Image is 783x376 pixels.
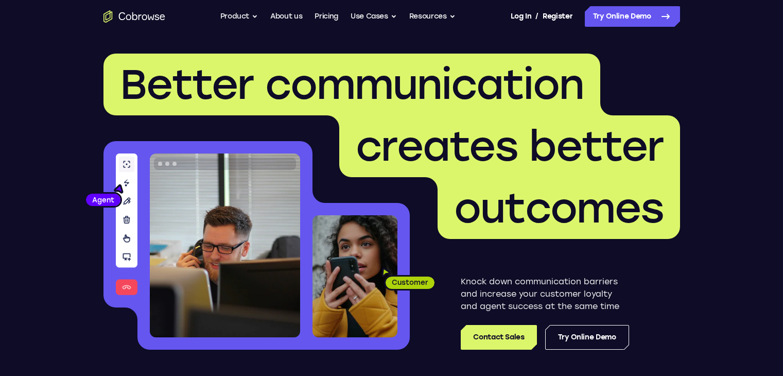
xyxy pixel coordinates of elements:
[585,6,680,27] a: Try Online Demo
[351,6,397,27] button: Use Cases
[461,276,629,313] p: Knock down communication barriers and increase your customer loyalty and agent success at the sam...
[454,183,664,233] span: outcomes
[270,6,302,27] a: About us
[312,215,397,337] img: A customer holding their phone
[220,6,258,27] button: Product
[545,325,629,350] a: Try Online Demo
[535,10,538,23] span: /
[150,153,300,337] img: A customer support agent talking on the phone
[315,6,338,27] a: Pricing
[356,122,664,171] span: creates better
[511,6,531,27] a: Log In
[543,6,572,27] a: Register
[461,325,536,350] a: Contact Sales
[120,60,584,109] span: Better communication
[103,10,165,23] a: Go to the home page
[409,6,456,27] button: Resources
